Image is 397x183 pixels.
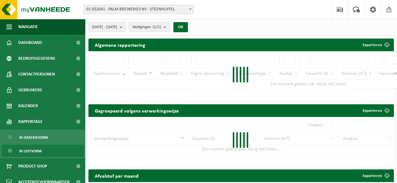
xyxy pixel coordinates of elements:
[88,39,152,51] h2: Algemene rapportering
[173,22,188,32] button: OK
[18,35,42,51] span: Dashboard
[18,82,42,98] span: Gebruikers
[84,5,194,14] span: 01-052041 - PALM BREWERIES NV - STEENHUFFEL
[88,104,185,117] h2: Gegroepeerd volgens verwerkingswijze
[358,39,393,51] button: Exporteren
[18,114,43,130] span: Rapportage
[88,22,126,32] button: [DATE] - [DATE]
[18,19,38,35] span: Navigatie
[92,22,117,32] span: [DATE] - [DATE]
[18,158,47,174] span: Product Shop
[358,104,393,117] a: Exporteren
[18,51,55,66] span: Bedrijfsgegevens
[2,131,84,143] a: In grafiekvorm
[132,22,161,32] span: Vestigingen
[153,25,161,29] count: (2/2)
[19,145,41,157] span: In lijstvorm
[19,131,48,143] span: In grafiekvorm
[129,22,170,32] button: Vestigingen(2/2)
[18,98,38,114] span: Kalender
[2,145,84,157] a: In lijstvorm
[18,66,55,82] span: Contactpersonen
[83,5,194,14] span: 01-052041 - PALM BREWERIES NV - STEENHUFFEL
[358,169,393,182] a: Exporteren
[88,169,145,182] h2: Afvalstof per maand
